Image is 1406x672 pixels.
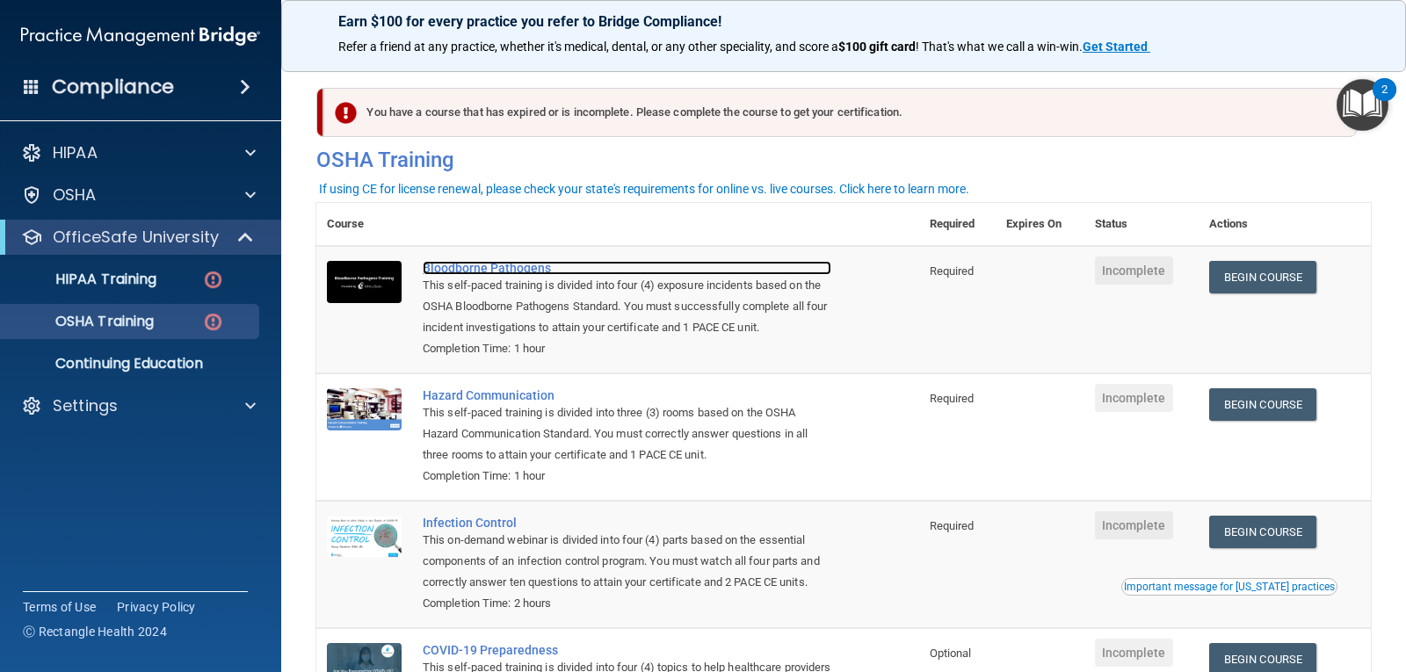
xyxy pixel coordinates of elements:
button: If using CE for license renewal, please check your state's requirements for online vs. live cours... [316,180,972,198]
div: This self-paced training is divided into three (3) rooms based on the OSHA Hazard Communication S... [423,402,831,466]
div: Completion Time: 1 hour [423,338,831,359]
a: Begin Course [1209,261,1316,293]
p: HIPAA Training [11,271,156,288]
p: OfficeSafe University [53,227,219,248]
span: ! That's what we call a win-win. [916,40,1083,54]
a: Infection Control [423,516,831,530]
a: Begin Course [1209,516,1316,548]
p: Continuing Education [11,355,251,372]
a: OfficeSafe University [21,227,255,248]
h4: OSHA Training [316,148,1371,172]
img: PMB logo [21,18,260,54]
span: Refer a friend at any practice, whether it's medical, dental, or any other speciality, and score a [338,40,838,54]
div: You have a course that has expired or is incomplete. Please complete the course to get your certi... [323,88,1357,137]
span: Required [930,392,975,405]
img: exclamation-circle-solid-danger.72ef9ffc.png [335,102,357,124]
a: HIPAA [21,142,256,163]
a: Begin Course [1209,388,1316,421]
a: Settings [21,395,256,416]
button: Read this if you are a dental practitioner in the state of CA [1121,578,1337,596]
div: If using CE for license renewal, please check your state's requirements for online vs. live cours... [319,183,969,195]
th: Course [316,203,412,246]
div: Completion Time: 2 hours [423,593,831,614]
span: Required [930,264,975,278]
div: Completion Time: 1 hour [423,466,831,487]
img: danger-circle.6113f641.png [202,311,224,333]
strong: Get Started [1083,40,1148,54]
button: Open Resource Center, 2 new notifications [1337,79,1388,131]
h4: Compliance [52,75,174,99]
th: Required [919,203,996,246]
p: HIPAA [53,142,98,163]
p: OSHA Training [11,313,154,330]
span: Incomplete [1095,384,1173,412]
span: Incomplete [1095,511,1173,539]
span: Incomplete [1095,639,1173,667]
div: 2 [1381,90,1388,112]
span: Required [930,519,975,532]
a: Hazard Communication [423,388,831,402]
a: OSHA [21,184,256,206]
a: Get Started [1083,40,1150,54]
div: This self-paced training is divided into four (4) exposure incidents based on the OSHA Bloodborne... [423,275,831,338]
span: Optional [930,647,972,660]
th: Status [1084,203,1199,246]
p: OSHA [53,184,97,206]
p: Earn $100 for every practice you refer to Bridge Compliance! [338,13,1349,30]
img: danger-circle.6113f641.png [202,269,224,291]
div: This on-demand webinar is divided into four (4) parts based on the essential components of an inf... [423,530,831,593]
a: COVID-19 Preparedness [423,643,831,657]
span: Incomplete [1095,257,1173,285]
th: Actions [1199,203,1371,246]
a: Privacy Policy [117,598,196,616]
a: Terms of Use [23,598,96,616]
div: Important message for [US_STATE] practices [1124,582,1335,592]
strong: $100 gift card [838,40,916,54]
th: Expires On [996,203,1083,246]
span: Ⓒ Rectangle Health 2024 [23,623,167,640]
a: Bloodborne Pathogens [423,261,831,275]
p: Settings [53,395,118,416]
